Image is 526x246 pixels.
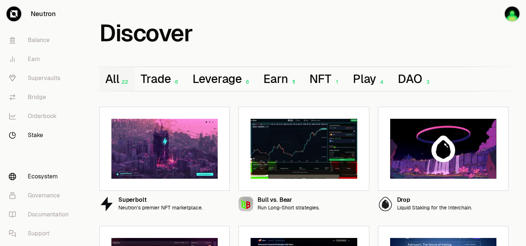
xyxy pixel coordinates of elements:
div: 3 [422,79,432,85]
p: Run Long-Short strategies. [258,205,320,211]
button: DAO [392,67,438,91]
img: osmo-scrt-atom [505,7,519,21]
button: Trade [135,67,186,91]
p: Neutron’s premier NFT marketplace. [118,205,203,211]
div: 4 [376,79,386,85]
div: 11 [288,79,298,85]
div: 6 [242,79,252,85]
p: Liquid Staking for the Interchain. [397,205,472,211]
div: Drop [397,197,472,203]
img: Drop preview image [390,119,496,179]
a: Ecosystem [3,167,79,186]
a: Earn [3,50,79,69]
a: Governance [3,186,79,205]
button: Leverage [187,67,258,91]
a: Supervaults [3,69,79,88]
button: Play [347,67,392,91]
div: Bull vs. Bear [258,197,320,203]
button: NFT [304,67,347,91]
a: Balance [3,31,79,50]
div: 6 [171,79,181,85]
img: Superbolt preview image [111,119,218,179]
a: Support [3,224,79,243]
a: Bridge [3,88,79,107]
a: Stake [3,126,79,145]
h1: Discover [99,23,193,43]
div: Superbolt [118,197,203,203]
button: Earn [258,67,304,91]
button: All [99,67,135,91]
a: Orderbook [3,107,79,126]
div: 1 [331,79,341,85]
img: Bull vs. Bear preview image [251,119,357,179]
a: Documentation [3,205,79,224]
div: 22 [119,79,129,85]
